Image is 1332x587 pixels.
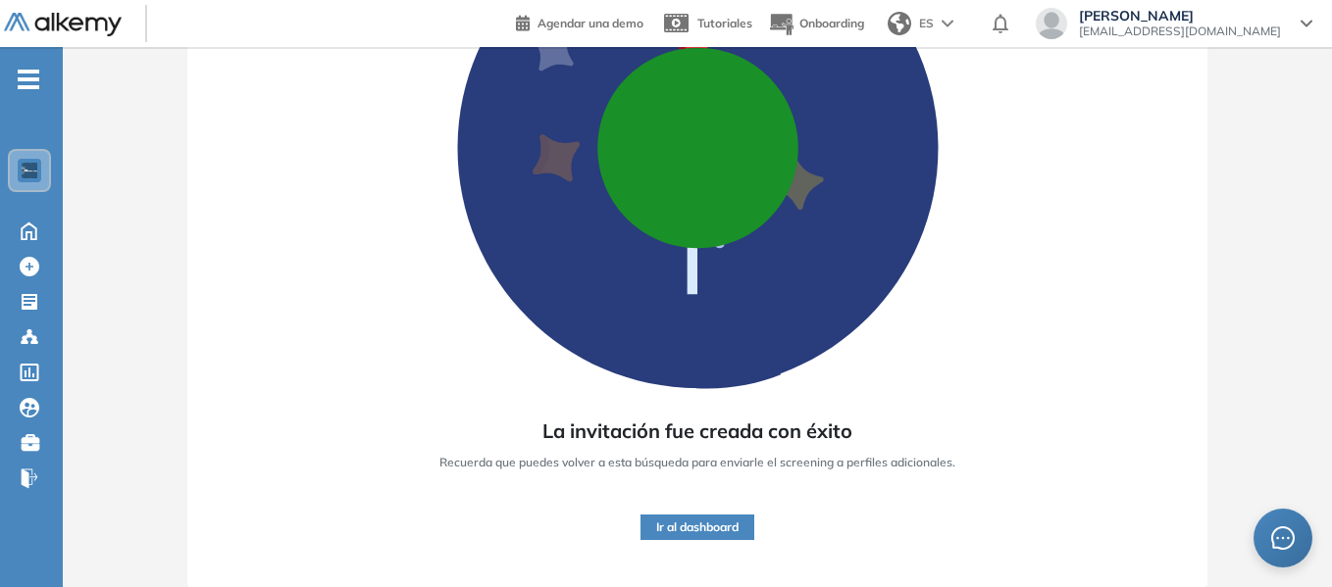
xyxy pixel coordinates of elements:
button: Onboarding [768,3,864,45]
span: Recuerda que puedes volver a esta búsqueda para enviarle el screening a perfiles adicionales. [439,454,955,471]
i: - [18,77,39,81]
span: [PERSON_NAME] [1079,8,1281,24]
a: Agendar una demo [516,10,643,33]
span: Tutoriales [697,16,752,30]
span: ES [919,15,934,32]
img: arrow [942,20,953,27]
img: https://assets.alkemy.org/workspaces/1802/d452bae4-97f6-47ab-b3bf-1c40240bc960.jpg [22,163,37,178]
span: message [1270,525,1295,550]
span: Agendar una demo [538,16,643,30]
span: Onboarding [799,16,864,30]
img: world [888,12,911,35]
span: [EMAIL_ADDRESS][DOMAIN_NAME] [1079,24,1281,39]
button: Ir al dashboard [640,514,754,540]
img: Logo [4,13,122,37]
span: La invitación fue creada con éxito [542,416,852,446]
